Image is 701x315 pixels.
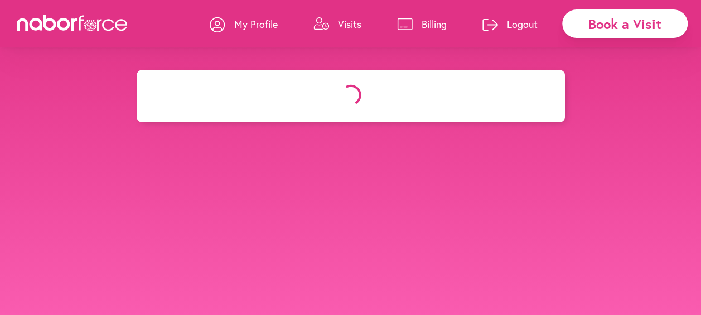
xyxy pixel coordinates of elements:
[313,7,361,41] a: Visits
[507,17,538,31] p: Logout
[338,17,361,31] p: Visits
[210,7,278,41] a: My Profile
[422,17,447,31] p: Billing
[397,7,447,41] a: Billing
[234,17,278,31] p: My Profile
[482,7,538,41] a: Logout
[562,9,688,38] div: Book a Visit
